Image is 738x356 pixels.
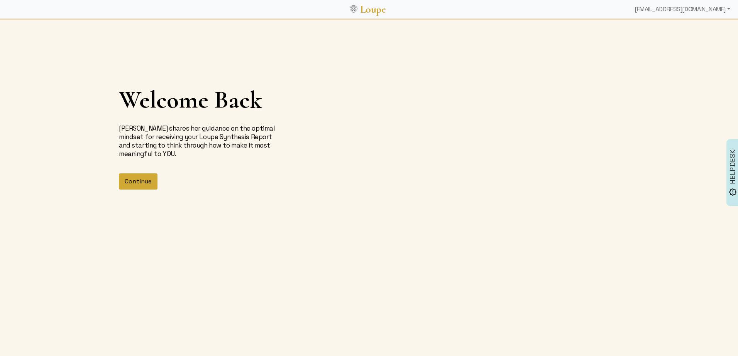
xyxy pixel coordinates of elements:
h1: Welcome Back [119,85,279,115]
img: brightness_alert_FILL0_wght500_GRAD0_ops.svg [729,188,737,196]
a: Loupe [357,2,388,17]
div: [EMAIL_ADDRESS][DOMAIN_NAME] [631,2,733,17]
img: Loupe Logo [350,5,357,13]
button: Continue [119,173,157,190]
p: [PERSON_NAME] shares her guidance on the optimal mindset for receiving your Loupe Synthesis Repor... [119,124,279,158]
